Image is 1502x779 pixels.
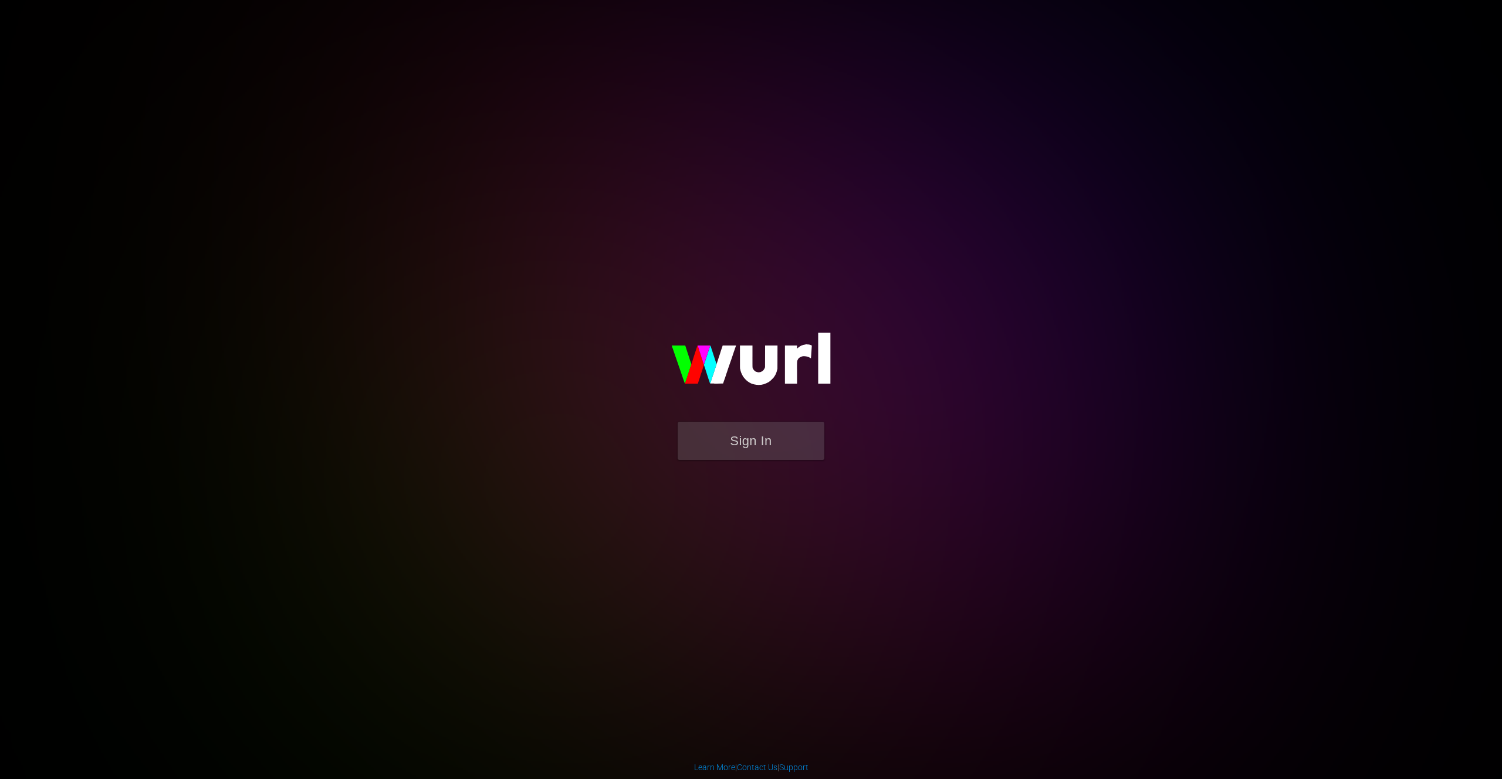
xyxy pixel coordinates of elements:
button: Sign In [678,422,824,460]
a: Contact Us [737,763,777,772]
a: Learn More [694,763,735,772]
img: wurl-logo-on-black-223613ac3d8ba8fe6dc639794a292ebdb59501304c7dfd60c99c58986ef67473.svg [634,307,868,421]
a: Support [779,763,808,772]
div: | | [694,761,808,773]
